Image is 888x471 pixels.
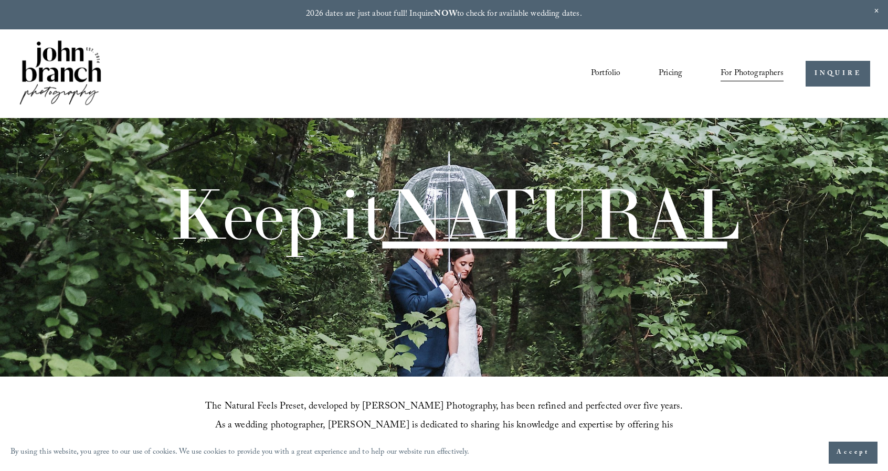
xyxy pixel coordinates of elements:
[829,442,878,464] button: Accept
[721,66,784,82] span: For Photographers
[659,65,682,82] a: Pricing
[591,65,620,82] a: Portfolio
[387,169,741,258] span: NATURAL
[837,447,870,458] span: Accept
[10,445,470,461] p: By using this website, you agree to our use of cookies. We use cookies to provide you with a grea...
[721,65,784,82] a: folder dropdown
[18,38,103,109] img: John Branch IV Photography
[806,61,870,87] a: INQUIRE
[169,179,741,249] h1: Keep it
[205,399,685,453] span: The Natural Feels Preset, developed by [PERSON_NAME] Photography, has been refined and perfected ...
